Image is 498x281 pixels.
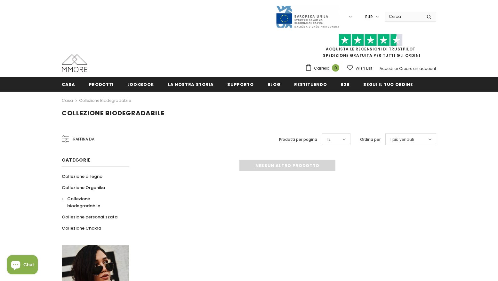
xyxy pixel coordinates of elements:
span: Wish List [356,65,372,72]
span: Categorie [62,157,91,163]
a: Collezione biodegradabile [62,193,122,211]
inbox-online-store-chat: Shopify online store chat [5,255,40,276]
a: Accedi [380,66,393,71]
span: Prodotti [89,81,114,87]
span: 0 [332,64,339,72]
span: Collezione biodegradabile [62,109,165,118]
a: Restituendo [294,77,327,91]
a: Collezione biodegradabile [79,98,131,103]
a: Collezione Chakra [62,223,101,234]
label: Ordina per [360,136,381,143]
span: Raffina da [73,136,94,143]
span: B2B [341,81,349,87]
span: Collezione di legno [62,173,102,179]
span: Segui il tuo ordine [363,81,413,87]
span: Collezione Organika [62,185,105,191]
span: SPEDIZIONE GRATUITA PER TUTTI GLI ORDINI [305,37,436,58]
span: Carrello [314,65,329,72]
a: Blog [268,77,281,91]
input: Search Site [385,12,422,21]
span: Collezione personalizzata [62,214,117,220]
span: Collezione Chakra [62,225,101,231]
span: supporto [227,81,253,87]
a: La nostra storia [168,77,213,91]
span: or [394,66,398,71]
a: Segui il tuo ordine [363,77,413,91]
span: Restituendo [294,81,327,87]
a: Javni Razpis [276,14,340,19]
a: Lookbook [127,77,154,91]
img: Fidati di Pilot Stars [339,34,403,46]
a: Creare un account [399,66,436,71]
span: Casa [62,81,75,87]
a: Wish List [347,63,372,74]
span: Collezione biodegradabile [67,196,100,209]
span: La nostra storia [168,81,213,87]
a: Collezione personalizzata [62,211,117,223]
a: Collezione di legno [62,171,102,182]
img: Casi MMORE [62,54,87,72]
span: Blog [268,81,281,87]
span: I più venduti [390,136,414,143]
a: Carrello 0 [305,64,342,73]
a: Collezione Organika [62,182,105,193]
span: EUR [365,14,373,20]
label: Prodotti per pagina [279,136,317,143]
a: Acquista le recensioni di TrustPilot [326,46,415,52]
a: supporto [227,77,253,91]
span: 12 [327,136,331,143]
a: Prodotti [89,77,114,91]
img: Javni Razpis [276,5,340,28]
a: B2B [341,77,349,91]
a: Casa [62,77,75,91]
span: Lookbook [127,81,154,87]
a: Casa [62,97,73,104]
